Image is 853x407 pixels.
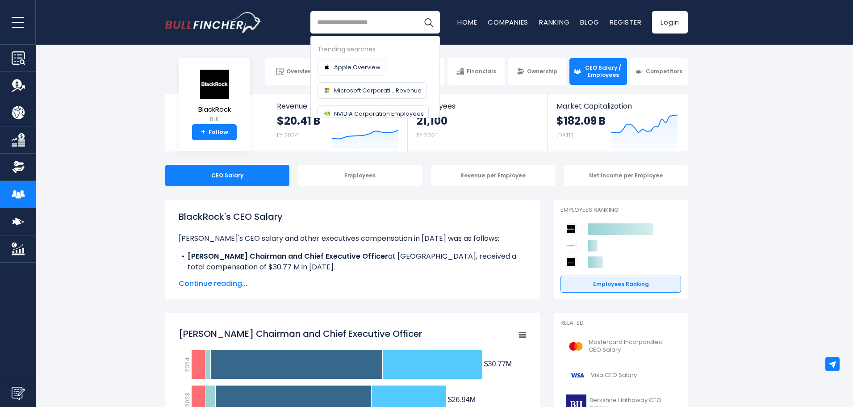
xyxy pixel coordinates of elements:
text: 2023 [183,393,192,407]
a: Financials [447,58,505,85]
a: Register [610,17,641,27]
span: CEO Salary / Employees [584,64,623,78]
p: Related [560,319,681,327]
text: 2024 [183,357,192,372]
a: Competitors [630,58,688,85]
h1: BlackRock's CEO Salary [179,210,527,223]
small: BLK [198,115,231,123]
img: BlackRock competitors logo [565,223,577,235]
div: CEO Salary [165,165,289,186]
a: Go to homepage [165,12,261,33]
img: V logo [566,365,588,386]
b: [PERSON_NAME] Chairman and Chief Executive Officer [188,251,388,261]
a: Ranking [539,17,569,27]
a: Microsoft Corporati... Revenue [318,82,426,99]
a: CEO Salary / Employees [569,58,627,85]
a: Apple Overview [318,59,385,76]
a: BlackRock BLK [198,69,231,125]
div: Net Income per Employee [564,165,688,186]
span: NVIDIA Corporation Employees [334,109,424,118]
a: Employees Ranking [560,276,681,293]
strong: 21,100 [417,114,447,128]
a: Ownership [508,58,566,85]
strong: $182.09 B [556,114,606,128]
p: [PERSON_NAME]'s CEO salary and other executives compensation in [DATE] was as follows: [179,233,527,244]
div: Revenue per Employee [431,165,555,186]
img: Ownership [12,160,25,174]
button: Search [418,11,440,34]
span: Employees [417,102,538,110]
span: Mastercard Incorporated CEO Salary [589,339,676,354]
span: Microsoft Corporati... Revenue [334,86,422,95]
a: +Follow [192,124,237,140]
a: Companies [488,17,528,27]
span: Visa CEO Salary [591,372,637,379]
small: FY 2024 [277,131,298,139]
a: Revenue $20.41 B FY 2024 [268,94,408,151]
img: Blackstone competitors logo [565,256,577,268]
strong: $20.41 B [277,114,320,128]
span: Ownership [527,68,557,75]
img: Apollo Global Management competitors logo [565,240,577,252]
a: Home [457,17,477,27]
a: Employees 21,100 FY 2024 [408,94,547,151]
img: Company logo [322,109,331,118]
strong: + [201,128,205,136]
a: Market Capitalization $182.09 B [DATE] [548,94,687,151]
a: Visa CEO Salary [560,363,681,388]
div: Employees [298,165,422,186]
a: NVIDIA Corporation Employees [318,105,429,122]
span: Financials [467,68,496,75]
a: Overview [265,58,323,85]
span: Apple Overview [334,63,381,72]
span: Revenue [277,102,399,110]
a: Mastercard Incorporated CEO Salary [560,334,681,359]
div: Trending searches [318,44,433,55]
span: Market Capitalization [556,102,678,110]
a: Blog [580,17,599,27]
span: Continue reading... [179,278,527,289]
img: Company logo [322,86,331,95]
small: FY 2024 [417,131,438,139]
span: Competitors [646,68,682,75]
img: MA logo [566,336,586,357]
img: Company logo [322,63,331,71]
span: Overview [286,68,312,75]
li: at [GEOGRAPHIC_DATA], received a total compensation of $30.77 M in [DATE]. [179,251,527,273]
p: Employees Ranking [560,206,681,214]
tspan: $26.94M [448,396,476,403]
span: BlackRock [198,106,231,113]
a: Login [652,11,688,34]
small: [DATE] [556,131,573,139]
tspan: [PERSON_NAME] Chairman and Chief Executive Officer [179,327,422,340]
img: Bullfincher logo [165,12,262,33]
tspan: $30.77M [484,360,512,368]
